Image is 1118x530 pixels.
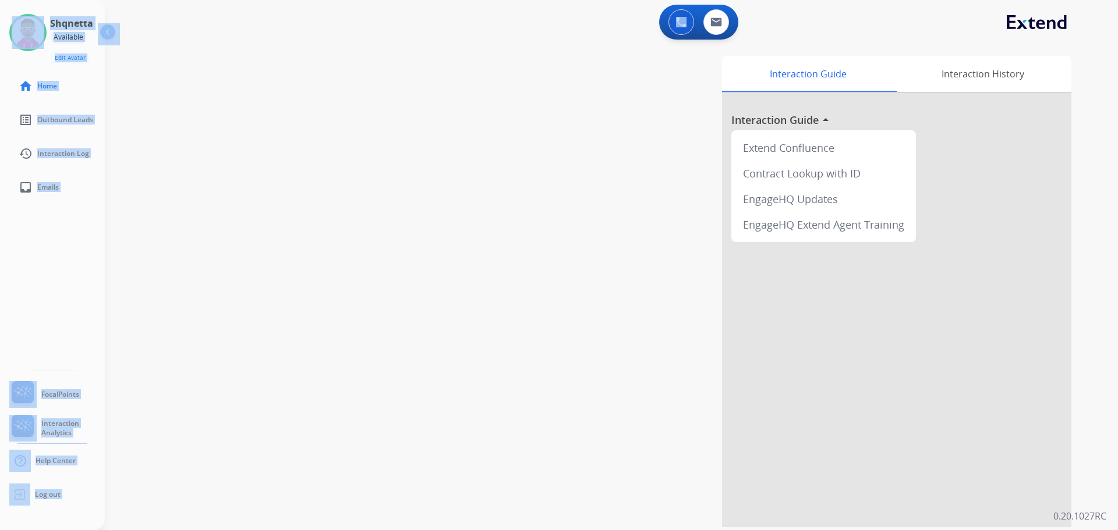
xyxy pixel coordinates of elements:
span: Home [37,81,57,91]
div: Interaction Guide [722,56,894,92]
div: Available [50,30,87,44]
a: FocalPoints [9,381,79,408]
h3: Shqnetta [50,16,93,30]
mat-icon: history [19,147,33,161]
span: Interaction Analytics [41,419,105,437]
p: 0.20.1027RC [1053,509,1106,523]
div: EngageHQ Updates [736,186,911,212]
span: Log out [35,490,61,499]
img: avatar [12,16,44,49]
button: Edit Avatar [50,51,90,65]
a: Interaction Analytics [9,415,105,442]
div: EngageHQ Extend Agent Training [736,212,911,237]
mat-icon: home [19,79,33,93]
span: Outbound Leads [37,115,93,125]
div: Extend Confluence [736,135,911,161]
span: Help Center [36,456,76,465]
div: Contract Lookup with ID [736,161,911,186]
mat-icon: inbox [19,180,33,194]
span: FocalPoints [41,390,79,399]
span: Interaction Log [37,149,89,158]
mat-icon: list_alt [19,113,33,127]
span: Emails [37,183,59,192]
div: Interaction History [894,56,1071,92]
